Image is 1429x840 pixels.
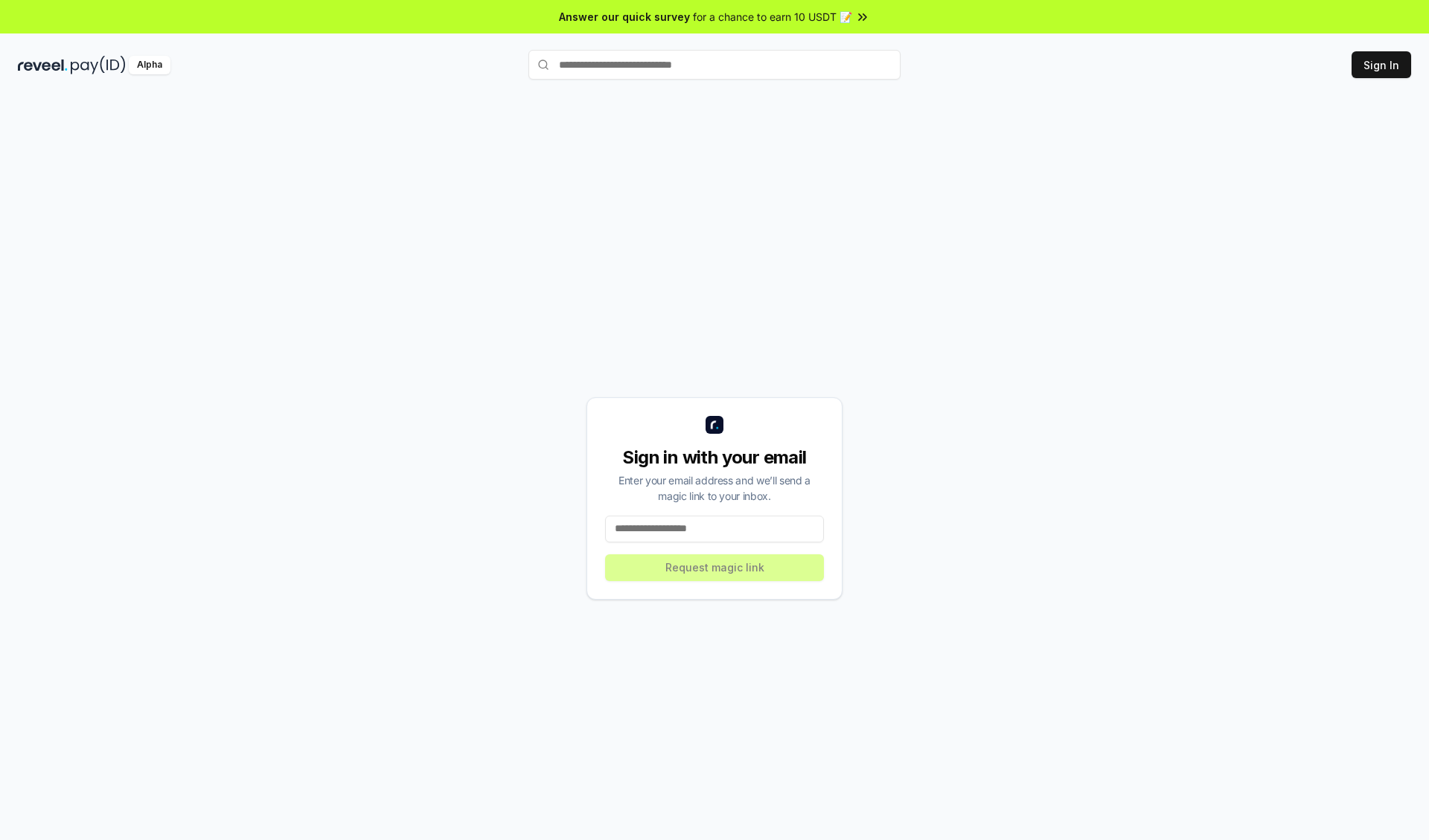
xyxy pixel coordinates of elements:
div: Sign in with your email [605,446,824,469]
div: Alpha [129,56,170,74]
span: for a chance to earn 10 USDT 📝 [693,9,852,25]
img: pay_id [71,56,126,74]
img: reveel_dark [18,56,68,74]
button: Sign In [1352,51,1411,78]
img: logo_small [706,416,723,434]
span: Answer our quick survey [559,9,690,25]
div: Enter your email address and we’ll send a magic link to your inbox. [605,472,824,504]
